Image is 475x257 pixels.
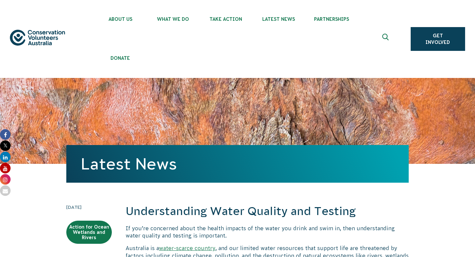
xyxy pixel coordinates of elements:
[147,17,200,22] span: What We Do
[200,17,252,22] span: Take Action
[66,221,112,244] a: Action for Ocean Wetlands and Rivers
[66,203,112,211] time: [DATE]
[126,225,409,239] p: If you’re concerned about the health impacts of the water you drink and swim in, then understandi...
[81,155,177,173] a: Latest News
[305,17,358,22] span: Partnerships
[94,17,147,22] span: About Us
[252,17,305,22] span: Latest News
[126,203,409,219] h2: Understanding Water Quality and Testing
[94,55,147,61] span: Donate
[10,30,65,46] img: logo.svg
[382,34,390,44] span: Expand search box
[159,245,215,251] a: water-scarce country
[378,31,394,47] button: Expand search box Close search box
[411,27,465,51] a: Get Involved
